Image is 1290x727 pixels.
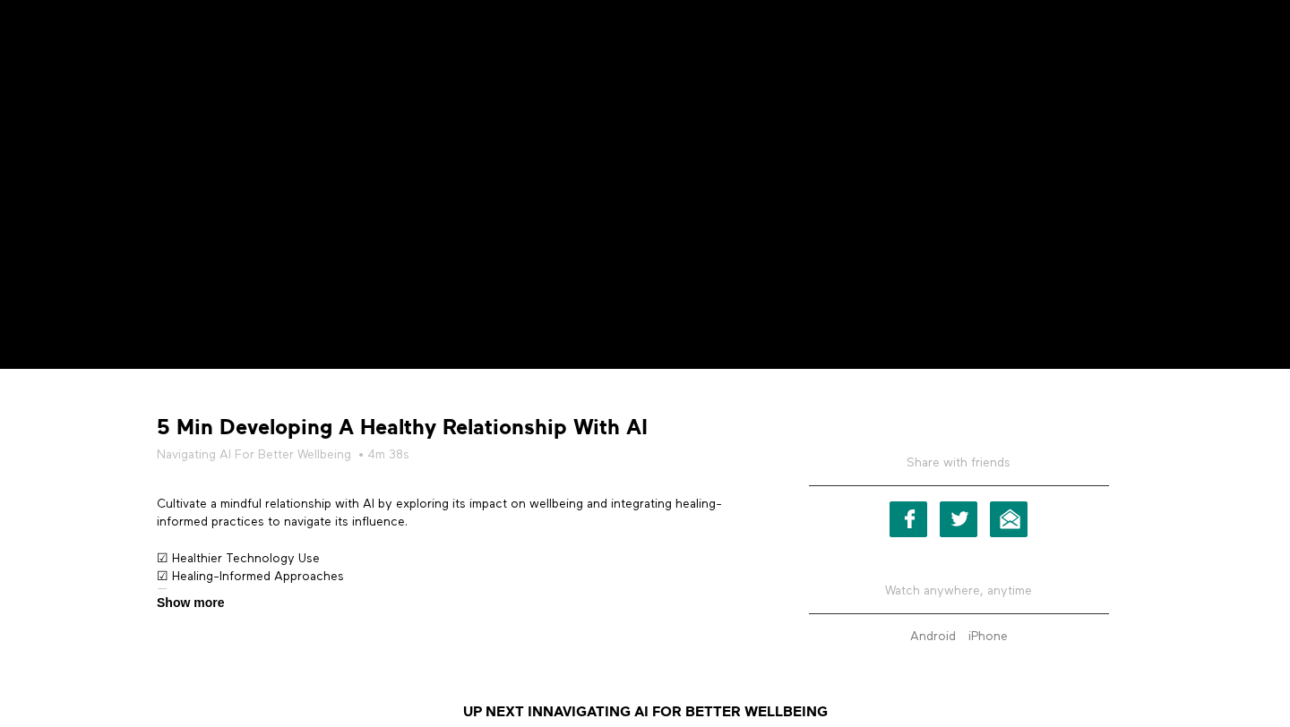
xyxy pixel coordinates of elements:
strong: iPhone [968,630,1008,643]
strong: Android [910,630,956,643]
a: Navigating AI For Better Wellbeing [157,446,351,464]
h5: Watch anywhere, anytime [809,569,1109,614]
a: Android [906,630,960,643]
a: Twitter [940,501,977,537]
h5: • 4m 38s [157,446,757,464]
span: Show more [157,594,224,612]
p: Cultivate a mindful relationship with AI by exploring its impact on wellbeing and integrating hea... [157,495,757,532]
h5: Share with friends [809,454,1109,486]
a: Facebook [890,501,927,537]
p: ☑ Healthier Technology Use ☑ Healing-Informed Approaches ☑ Deeper Human Connection [157,550,757,604]
h3: Up Next in [143,703,1147,722]
a: Email [990,501,1028,537]
strong: 5 Min Developing A Healthy Relationship With AI [157,414,648,441]
a: iPhone [964,630,1012,643]
a: Navigating AI For Better Wellbeing [543,704,828,720]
